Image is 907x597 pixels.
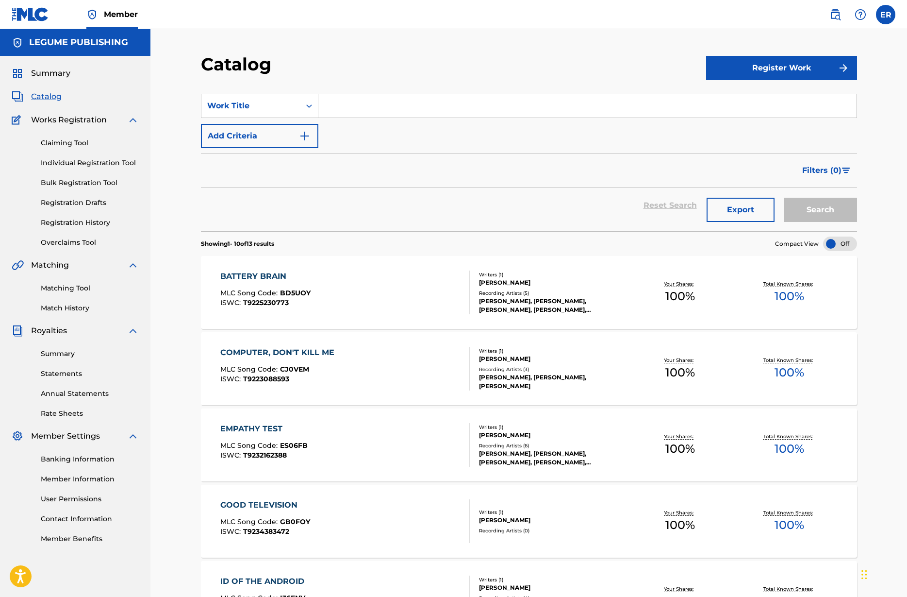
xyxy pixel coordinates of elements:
[201,485,857,558] a: GOOD TELEVISIONMLC Song Code:GB0FOYISWC:T9234383472Writers (1)[PERSON_NAME]Recording Artists (0)Y...
[243,298,289,307] span: T9225230773
[775,364,804,381] span: 100 %
[41,218,139,228] a: Registration History
[127,430,139,442] img: expand
[220,271,311,282] div: BATTERY BRAIN
[243,451,287,460] span: T9232162388
[851,5,870,24] div: Help
[763,433,815,440] p: Total Known Shares:
[12,114,24,126] img: Works Registration
[775,440,804,458] span: 100 %
[41,514,139,524] a: Contact Information
[479,366,626,373] div: Recording Artists ( 3 )
[706,56,857,80] button: Register Work
[207,100,295,112] div: Work Title
[479,516,626,525] div: [PERSON_NAME]
[127,259,139,271] img: expand
[479,509,626,516] div: Writers ( 1 )
[220,441,280,450] span: MLC Song Code :
[220,365,280,374] span: MLC Song Code :
[280,441,308,450] span: ES06FB
[31,430,100,442] span: Member Settings
[280,517,310,526] span: GB0FOY
[201,332,857,405] a: COMPUTER, DON'T KILL MEMLC Song Code:CJ0VEMISWC:T9223088593Writers (1)[PERSON_NAME]Recording Arti...
[12,91,62,102] a: CatalogCatalog
[479,449,626,467] div: [PERSON_NAME], [PERSON_NAME], [PERSON_NAME], [PERSON_NAME], [PERSON_NAME]
[707,198,775,222] button: Export
[829,9,841,20] img: search
[664,433,696,440] p: Your Shares:
[41,283,139,293] a: Matching Tool
[12,37,23,49] img: Accounts
[299,130,311,142] img: 9d2ae6d4665cec9f34b9.svg
[201,409,857,481] a: EMPATHY TESTMLC Song Code:ES06FBISWC:T9232162388Writers (1)[PERSON_NAME]Recording Artists (6)[PER...
[220,499,310,511] div: GOOD TELEVISION
[479,271,626,278] div: Writers ( 1 )
[243,527,289,536] span: T9234383472
[127,325,139,337] img: expand
[104,9,138,20] span: Member
[479,297,626,314] div: [PERSON_NAME], [PERSON_NAME], [PERSON_NAME], [PERSON_NAME], [PERSON_NAME]
[41,454,139,464] a: Banking Information
[775,239,819,248] span: Compact View
[802,165,841,176] span: Filters ( 0 )
[31,91,62,102] span: Catalog
[763,509,815,516] p: Total Known Shares:
[41,178,139,188] a: Bulk Registration Tool
[665,288,695,305] span: 100 %
[763,585,815,593] p: Total Known Shares:
[41,369,139,379] a: Statements
[479,576,626,583] div: Writers ( 1 )
[220,298,243,307] span: ISWC :
[479,583,626,592] div: [PERSON_NAME]
[763,280,815,288] p: Total Known Shares:
[479,442,626,449] div: Recording Artists ( 6 )
[41,389,139,399] a: Annual Statements
[29,37,128,48] h5: LEGUME PUBLISHING
[861,560,867,589] div: Drag
[127,114,139,126] img: expand
[12,325,23,337] img: Royalties
[12,68,70,79] a: SummarySummary
[220,347,339,358] div: COMPUTER, DON'T KILL ME
[479,424,626,431] div: Writers ( 1 )
[280,365,309,374] span: CJ0VEM
[243,375,289,383] span: T9223088593
[876,5,895,24] div: User Menu
[842,168,850,173] img: filter
[479,278,626,287] div: [PERSON_NAME]
[41,303,139,313] a: Match History
[880,413,907,494] iframe: Resource Center
[41,409,139,419] a: Rate Sheets
[479,431,626,440] div: [PERSON_NAME]
[86,9,98,20] img: Top Rightsholder
[41,474,139,484] a: Member Information
[479,355,626,363] div: [PERSON_NAME]
[220,423,308,435] div: EMPATHY TEST
[775,288,804,305] span: 100 %
[31,325,67,337] span: Royalties
[280,289,311,297] span: BD5UOY
[665,516,695,534] span: 100 %
[796,158,857,183] button: Filters (0)
[41,349,139,359] a: Summary
[12,68,23,79] img: Summary
[220,375,243,383] span: ISWC :
[12,430,23,442] img: Member Settings
[479,347,626,355] div: Writers ( 1 )
[855,9,866,20] img: help
[41,158,139,168] a: Individual Registration Tool
[775,516,804,534] span: 100 %
[201,94,857,231] form: Search Form
[665,440,695,458] span: 100 %
[825,5,845,24] a: Public Search
[664,280,696,288] p: Your Shares:
[12,259,24,271] img: Matching
[665,364,695,381] span: 100 %
[664,357,696,364] p: Your Shares:
[12,7,49,21] img: MLC Logo
[41,138,139,148] a: Claiming Tool
[31,259,69,271] span: Matching
[664,509,696,516] p: Your Shares:
[763,357,815,364] p: Total Known Shares:
[479,290,626,297] div: Recording Artists ( 5 )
